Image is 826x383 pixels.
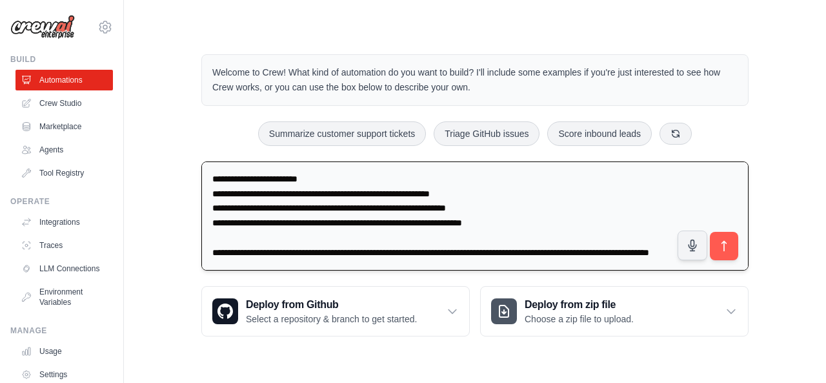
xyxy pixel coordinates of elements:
[10,15,75,39] img: Logo
[15,212,113,233] a: Integrations
[525,297,634,313] h3: Deploy from zip file
[246,297,417,313] h3: Deploy from Github
[212,65,738,95] p: Welcome to Crew! What kind of automation do you want to build? I'll include some examples if you'...
[547,121,652,146] button: Score inbound leads
[15,116,113,137] a: Marketplace
[15,258,113,279] a: LLM Connections
[10,54,113,65] div: Build
[15,282,113,313] a: Environment Variables
[15,163,113,183] a: Tool Registry
[10,196,113,207] div: Operate
[434,121,539,146] button: Triage GitHub issues
[15,70,113,90] a: Automations
[15,140,113,160] a: Agents
[258,121,426,146] button: Summarize customer support tickets
[246,313,417,326] p: Select a repository & branch to get started.
[525,313,634,326] p: Choose a zip file to upload.
[15,341,113,362] a: Usage
[15,235,113,256] a: Traces
[15,93,113,114] a: Crew Studio
[10,326,113,336] div: Manage
[761,321,826,383] iframe: Chat Widget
